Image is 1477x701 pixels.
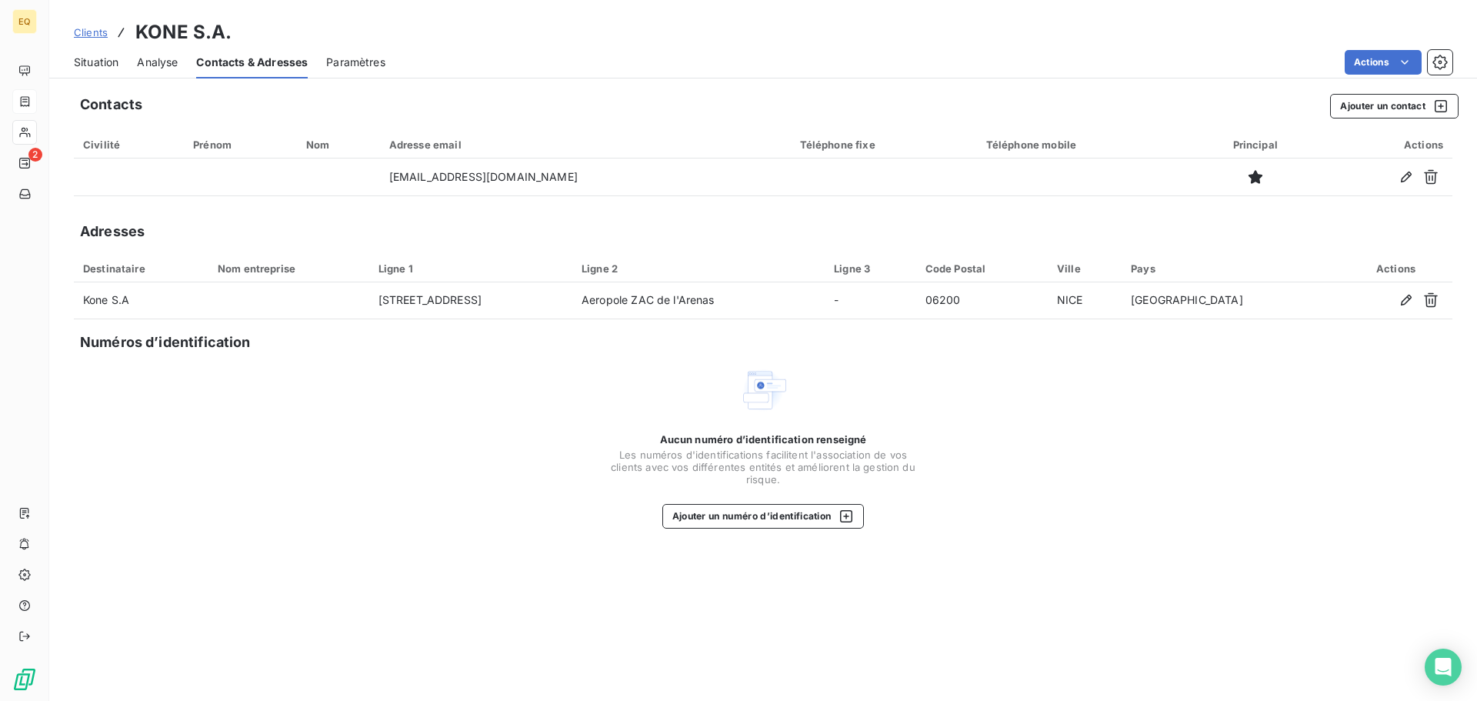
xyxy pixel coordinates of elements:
td: [STREET_ADDRESS] [369,282,572,319]
span: 2 [28,148,42,162]
td: Aeropole ZAC de l'Arenas [572,282,825,319]
button: Ajouter un contact [1330,94,1459,119]
div: Nom entreprise [218,262,360,275]
div: Ligne 1 [378,262,563,275]
div: Ligne 2 [582,262,815,275]
h5: Adresses [80,221,145,242]
span: Paramètres [326,55,385,70]
div: Ville [1057,262,1112,275]
div: Téléphone mobile [986,139,1183,151]
div: Principal [1202,139,1309,151]
span: Situation [74,55,118,70]
span: Clients [74,26,108,38]
span: Les numéros d'identifications facilitent l'association de vos clients avec vos différentes entité... [609,449,917,486]
div: Pays [1131,262,1330,275]
a: Clients [74,25,108,40]
h5: Contacts [80,94,142,115]
td: NICE [1048,282,1122,319]
h3: KONE S.A. [135,18,232,46]
div: Ligne 3 [834,262,907,275]
td: Kone S.A [74,282,208,319]
td: [EMAIL_ADDRESS][DOMAIN_NAME] [380,159,791,195]
span: Analyse [137,55,178,70]
span: Aucun numéro d’identification renseigné [660,433,867,446]
div: Actions [1349,262,1443,275]
div: Open Intercom Messenger [1425,649,1462,686]
td: [GEOGRAPHIC_DATA] [1122,282,1339,319]
div: Code Postal [925,262,1039,275]
td: - [825,282,916,319]
span: Contacts & Adresses [196,55,308,70]
div: EQ [12,9,37,34]
button: Actions [1345,50,1422,75]
h5: Numéros d’identification [80,332,251,353]
div: Adresse email [389,139,782,151]
div: Destinataire [83,262,199,275]
img: Empty state [738,366,788,415]
div: Civilité [83,139,175,151]
div: Téléphone fixe [800,139,968,151]
img: Logo LeanPay [12,667,37,692]
div: Nom [306,139,371,151]
td: 06200 [916,282,1048,319]
div: Actions [1327,139,1443,151]
div: Prénom [193,139,288,151]
button: Ajouter un numéro d’identification [662,504,865,529]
